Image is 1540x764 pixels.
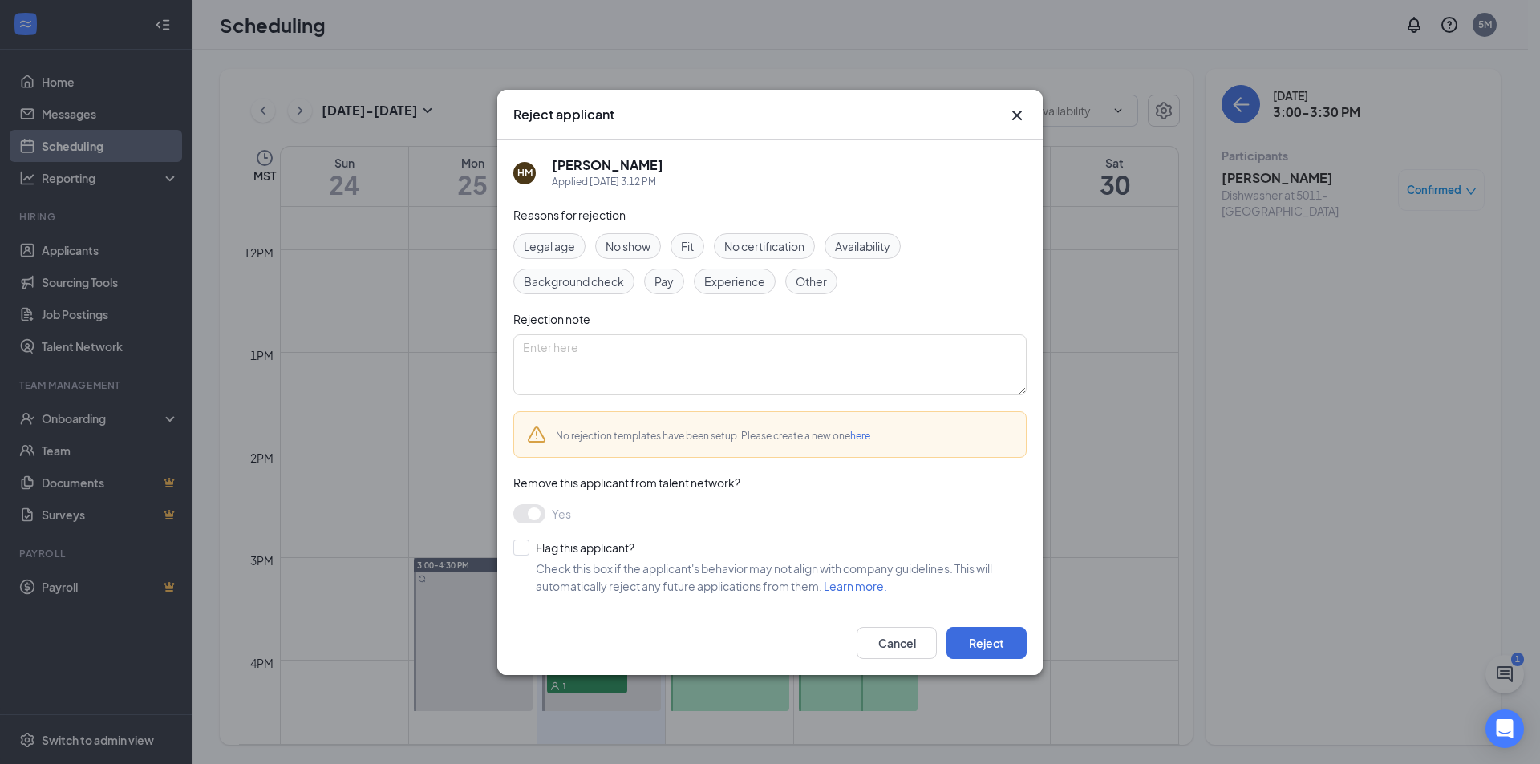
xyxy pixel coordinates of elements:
[704,273,765,290] span: Experience
[1007,106,1027,125] button: Close
[724,237,804,255] span: No certification
[552,504,571,523] span: Yes
[796,273,827,290] span: Other
[517,166,533,180] div: HM
[857,627,937,659] button: Cancel
[835,237,890,255] span: Availability
[536,561,992,593] span: Check this box if the applicant's behavior may not align with company guidelines. This will autom...
[527,425,546,444] svg: Warning
[606,237,650,255] span: No show
[946,627,1027,659] button: Reject
[850,430,870,442] a: here
[552,156,663,174] h5: [PERSON_NAME]
[654,273,674,290] span: Pay
[524,273,624,290] span: Background check
[681,237,694,255] span: Fit
[513,208,626,222] span: Reasons for rejection
[513,312,590,326] span: Rejection note
[1007,106,1027,125] svg: Cross
[552,174,663,190] div: Applied [DATE] 3:12 PM
[1485,709,1524,748] div: Open Intercom Messenger
[513,475,740,490] span: Remove this applicant from talent network?
[824,579,887,593] a: Learn more.
[524,237,575,255] span: Legal age
[556,430,873,442] span: No rejection templates have been setup. Please create a new one .
[513,106,614,123] h3: Reject applicant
